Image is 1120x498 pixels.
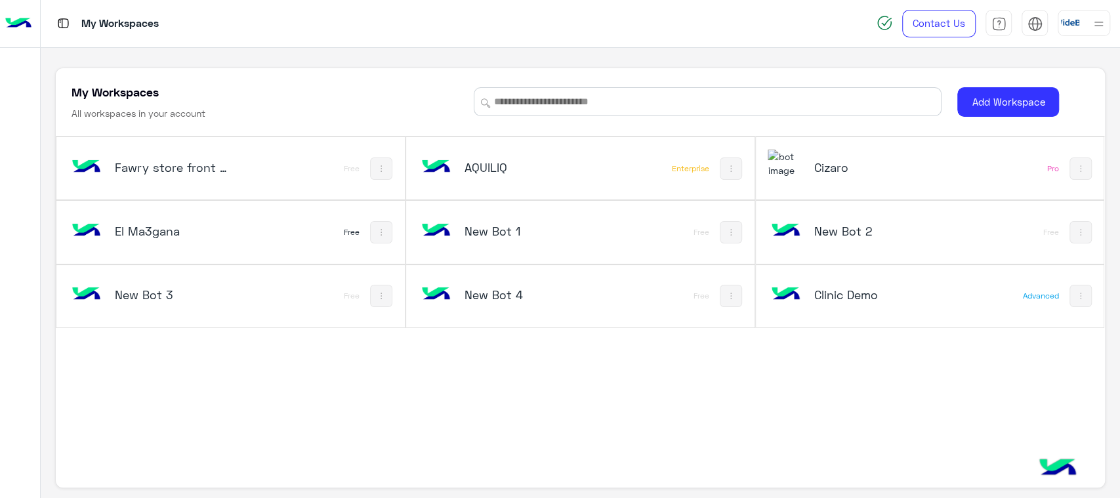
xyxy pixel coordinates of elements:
[419,213,454,249] img: bot image
[115,287,232,302] h5: New Bot 3
[1023,291,1059,301] div: Advanced
[1027,16,1043,31] img: tab
[768,213,803,249] img: bot image
[1061,13,1079,31] img: userImage
[814,223,930,239] h5: New Bot 2
[69,213,104,249] img: bot image
[1047,163,1059,174] div: Pro
[5,10,31,37] img: Logo
[115,223,232,239] h5: El Ma3gana
[465,287,581,302] h5: New Bot 4
[902,10,976,37] a: Contact Us
[69,277,104,312] img: bot image
[694,227,709,238] div: Free
[69,150,104,185] img: bot image
[991,16,1006,31] img: tab
[115,159,232,175] h5: Fawry store front demo
[465,159,581,175] h5: AQUILIQ
[1035,446,1081,491] img: hulul-logo.png
[72,84,159,100] h5: My Workspaces
[465,223,581,239] h5: New Bot 1
[814,287,930,302] h5: Clinic Demo
[344,227,360,238] div: Free
[814,159,930,175] h5: Cizaro
[72,107,205,120] h6: All workspaces in your account
[344,163,360,174] div: Free
[344,291,360,301] div: Free
[81,15,159,33] p: My Workspaces
[694,291,709,301] div: Free
[672,163,709,174] div: Enterprise
[957,87,1059,117] button: Add Workspace
[419,150,454,185] img: bot image
[768,277,803,312] img: bot image
[768,150,803,178] img: 919860931428189
[877,15,892,31] img: spinner
[419,277,454,312] img: bot image
[1090,16,1107,32] img: profile
[55,15,72,31] img: tab
[1043,227,1059,238] div: Free
[985,10,1012,37] a: tab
